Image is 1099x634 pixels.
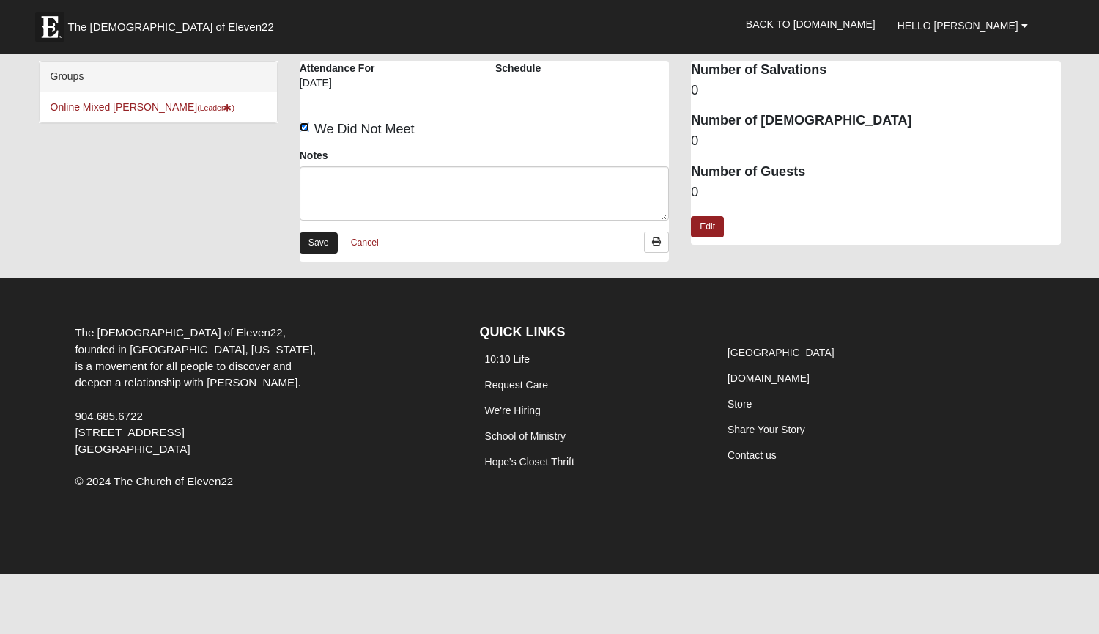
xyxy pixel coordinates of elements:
a: Share Your Story [728,424,805,435]
a: Hello [PERSON_NAME] [887,7,1039,44]
dt: Number of Guests [691,163,1060,182]
span: The [DEMOGRAPHIC_DATA] of Eleven22 [68,20,274,34]
dd: 0 [691,132,1060,151]
a: Edit [691,216,724,237]
label: Attendance For [300,61,375,75]
a: Cancel [341,232,388,254]
img: Eleven22 logo [35,12,64,42]
small: (Leader ) [197,103,234,112]
a: Store [728,398,752,410]
label: Schedule [495,61,541,75]
span: [GEOGRAPHIC_DATA] [75,443,190,455]
dd: 0 [691,183,1060,202]
span: © 2024 The Church of Eleven22 [75,475,233,487]
a: Contact us [728,449,777,461]
a: [GEOGRAPHIC_DATA] [728,347,835,358]
dt: Number of Salvations [691,61,1060,80]
a: The [DEMOGRAPHIC_DATA] of Eleven22 [28,5,321,42]
a: Print Attendance Roster [644,232,669,253]
a: We're Hiring [485,405,541,416]
label: Notes [300,148,328,163]
dt: Number of [DEMOGRAPHIC_DATA] [691,111,1060,130]
div: The [DEMOGRAPHIC_DATA] of Eleven22, founded in [GEOGRAPHIC_DATA], [US_STATE], is a movement for a... [64,325,333,458]
a: Save [300,232,338,254]
h4: QUICK LINKS [480,325,700,341]
input: We Did Not Meet [300,122,309,132]
span: We Did Not Meet [314,122,415,136]
a: Back to [DOMAIN_NAME] [735,6,887,43]
a: 10:10 Life [485,353,530,365]
div: [DATE] [300,75,376,100]
a: Hope's Closet Thrift [485,456,574,468]
div: Groups [40,62,277,92]
a: Request Care [485,379,548,391]
span: Hello [PERSON_NAME] [898,20,1018,32]
a: Online Mixed [PERSON_NAME](Leader) [51,101,234,113]
a: [DOMAIN_NAME] [728,372,810,384]
a: School of Ministry [485,430,566,442]
dd: 0 [691,81,1060,100]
